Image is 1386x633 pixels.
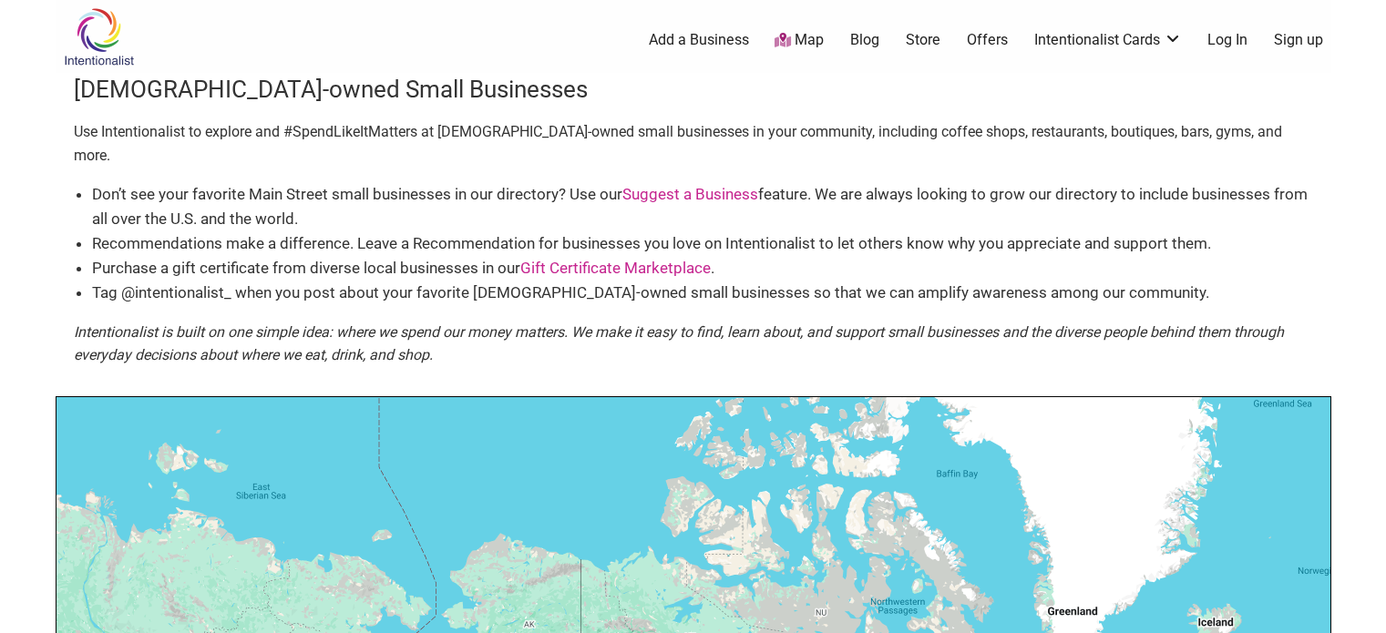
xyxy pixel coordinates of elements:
[1274,30,1323,50] a: Sign up
[56,7,142,66] img: Intentionalist
[92,231,1313,256] li: Recommendations make a difference. Leave a Recommendation for businesses you love on Intentionali...
[906,30,940,50] a: Store
[92,256,1313,281] li: Purchase a gift certificate from diverse local businesses in our .
[92,182,1313,231] li: Don’t see your favorite Main Street small businesses in our directory? Use our feature. We are al...
[74,323,1284,364] em: Intentionalist is built on one simple idea: where we spend our money matters. We make it easy to ...
[520,259,711,277] a: Gift Certificate Marketplace
[850,30,879,50] a: Blog
[1034,30,1182,50] a: Intentionalist Cards
[775,30,824,51] a: Map
[92,281,1313,305] li: Tag @intentionalist_ when you post about your favorite [DEMOGRAPHIC_DATA]-owned small businesses ...
[967,30,1008,50] a: Offers
[74,73,1313,106] h3: [DEMOGRAPHIC_DATA]-owned Small Businesses
[74,120,1313,167] p: Use Intentionalist to explore and #SpendLikeItMatters at [DEMOGRAPHIC_DATA]-owned small businesse...
[622,185,758,203] a: Suggest a Business
[649,30,749,50] a: Add a Business
[1207,30,1247,50] a: Log In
